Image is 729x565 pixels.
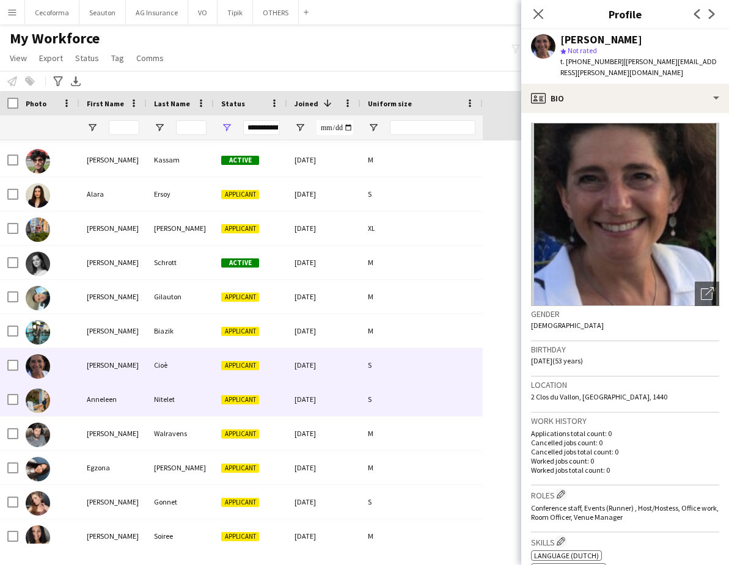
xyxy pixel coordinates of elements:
button: Open Filter Menu [87,122,98,133]
img: Alara Ersoy [26,183,50,208]
p: Cancelled jobs total count: 0 [531,447,719,456]
a: Export [34,50,68,66]
div: Schrott [147,246,214,279]
h3: Skills [531,535,719,548]
span: M [368,463,373,472]
span: Last Name [154,99,190,108]
div: [PERSON_NAME] [79,314,147,348]
app-action-btn: Export XLSX [68,74,83,89]
img: Axel Gilauton [26,286,50,310]
h3: Gender [531,308,719,319]
input: Last Name Filter Input [176,120,207,135]
div: [DATE] [287,246,361,279]
input: Uniform size Filter Input [390,120,475,135]
div: Gilauton [147,280,214,313]
div: Ersoy [147,177,214,211]
button: AG Insurance [126,1,188,24]
div: [DATE] [287,177,361,211]
img: Anneleen Nitelet [26,388,50,413]
span: Comms [136,53,164,64]
img: Dawn Wylie [26,217,50,242]
h3: Profile [521,6,729,22]
img: Egzona Mehmeti [26,457,50,481]
div: Walravens [147,417,214,450]
img: Crew avatar or photo [531,123,719,306]
div: Nitelet [147,382,214,416]
span: [DATE] (53 years) [531,356,583,365]
div: Cioè [147,348,214,382]
button: Open Filter Menu [221,122,232,133]
span: t. [PHONE_NUMBER] [560,57,624,66]
span: M [368,429,373,438]
div: [PERSON_NAME] [79,143,147,177]
div: [DATE] [287,280,361,313]
span: Applicant [221,327,259,336]
div: [DATE] [287,143,361,177]
button: Open Filter Menu [368,122,379,133]
div: [DATE] [287,348,361,382]
span: Conference staff, Events (Runner) , Host/Hostess, Office work, Room Officer, Venue Manager [531,503,719,522]
div: [DATE] [287,314,361,348]
button: Cecoforma [25,1,79,24]
div: Biazik [147,314,214,348]
input: First Name Filter Input [109,120,139,135]
img: Nahid Kassam [26,149,50,173]
div: [PERSON_NAME] [79,485,147,519]
span: Language (Dutch) [534,551,599,560]
img: Eliza Soiree [26,525,50,550]
button: VO [188,1,218,24]
div: [PERSON_NAME] [147,451,214,484]
h3: Birthday [531,344,719,355]
p: Worked jobs count: 0 [531,456,719,465]
span: Applicant [221,224,259,233]
a: Comms [131,50,169,66]
span: Applicant [221,532,259,541]
div: Soiree [147,519,214,553]
span: Applicant [221,293,259,302]
img: Benjamin Walravens [26,423,50,447]
div: [DATE] [287,417,361,450]
span: 2 Clos du Vallon, [GEOGRAPHIC_DATA], 1440 [531,392,667,401]
div: Egzona [79,451,147,484]
button: Open Filter Menu [154,122,165,133]
span: Status [221,99,245,108]
span: | [PERSON_NAME][EMAIL_ADDRESS][PERSON_NAME][DOMAIN_NAME] [560,57,717,77]
div: [PERSON_NAME] [79,211,147,245]
div: [PERSON_NAME] [79,348,147,382]
div: Bio [521,84,729,113]
button: Tipik [218,1,253,24]
a: Tag [106,50,129,66]
span: Status [75,53,99,64]
div: [DATE] [287,211,361,245]
span: My Workforce [10,29,100,48]
span: Joined [295,99,318,108]
span: Photo [26,99,46,108]
span: M [368,155,373,164]
div: [DATE] [287,382,361,416]
button: OTHERS [253,1,299,24]
span: Applicant [221,429,259,439]
span: Applicant [221,498,259,507]
div: Gonnet [147,485,214,519]
span: Applicant [221,361,259,370]
span: [DEMOGRAPHIC_DATA] [531,321,604,330]
span: Export [39,53,63,64]
img: Alicia Gonnet [26,491,50,516]
a: Status [70,50,104,66]
span: View [10,53,27,64]
div: Kassam [147,143,214,177]
span: M [368,531,373,541]
button: Seauton [79,1,126,24]
span: Applicant [221,190,259,199]
a: View [5,50,32,66]
div: [DATE] [287,485,361,519]
span: Not rated [568,46,597,55]
span: First Name [87,99,124,108]
span: Applicant [221,464,259,473]
span: M [368,258,373,267]
span: S [368,395,372,404]
h3: Location [531,379,719,390]
span: M [368,326,373,335]
div: Alara [79,177,147,211]
span: Active [221,258,259,268]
